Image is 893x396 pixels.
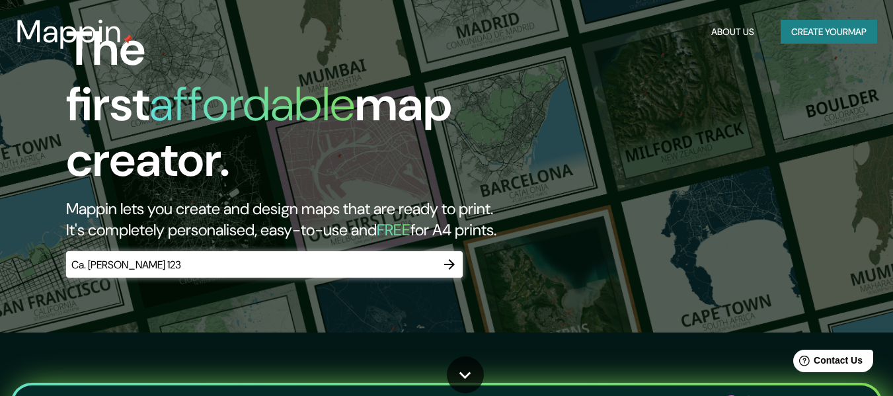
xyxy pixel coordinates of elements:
[149,73,355,135] h1: affordable
[66,257,436,272] input: Choose your favourite place
[706,20,759,44] button: About Us
[16,13,122,50] h3: Mappin
[781,20,877,44] button: Create yourmap
[66,198,513,241] h2: Mappin lets you create and design maps that are ready to print. It's completely personalised, eas...
[122,34,133,45] img: mappin-pin
[377,219,410,240] h5: FREE
[66,21,513,198] h1: The first map creator.
[775,344,878,381] iframe: Help widget launcher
